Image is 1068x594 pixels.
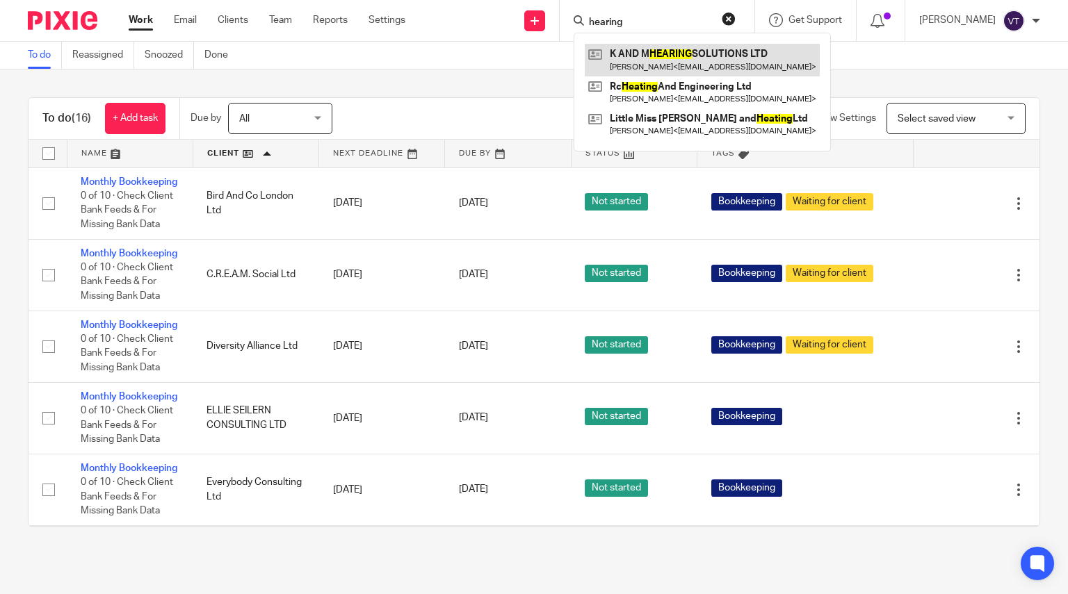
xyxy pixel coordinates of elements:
td: [DATE] [319,239,445,311]
td: Bird And Co London Ltd [193,167,318,239]
span: Not started [585,336,648,354]
td: C.R.E.A.M. Social Ltd [193,239,318,311]
span: Tags [711,149,735,157]
span: Not started [585,408,648,425]
h1: To do [42,111,91,126]
a: Snoozed [145,42,194,69]
input: Search [588,17,713,29]
a: Work [129,13,153,27]
td: [DATE] [319,167,445,239]
span: Bookkeeping [711,193,782,211]
span: View Settings [816,113,876,123]
a: Email [174,13,197,27]
td: Diversity Alliance Ltd [193,311,318,382]
span: 0 of 10 · Check Client Bank Feeds & For Missing Bank Data [81,477,173,515]
span: Bookkeeping [711,408,782,425]
span: 0 of 10 · Check Client Bank Feeds & For Missing Bank Data [81,191,173,229]
a: Monthly Bookkeeping [81,177,177,187]
a: Done [204,42,238,69]
span: Get Support [788,15,842,25]
a: Team [269,13,292,27]
span: [DATE] [459,198,488,208]
p: [PERSON_NAME] [919,13,996,27]
span: 0 of 10 · Check Client Bank Feeds & For Missing Bank Data [81,263,173,301]
a: Monthly Bookkeeping [81,463,177,473]
span: [DATE] [459,270,488,280]
td: [DATE] [319,311,445,382]
span: Not started [585,479,648,497]
a: + Add task [105,103,165,134]
p: Due by [191,111,221,125]
a: Monthly Bookkeeping [81,249,177,258]
a: Reassigned [72,42,134,69]
a: Monthly Bookkeeping [81,392,177,402]
span: 0 of 10 · Check Client Bank Feeds & For Missing Bank Data [81,334,173,372]
a: Settings [369,13,405,27]
img: svg%3E [1003,10,1025,32]
span: [DATE] [459,342,488,352]
span: Bookkeeping [711,336,782,354]
td: [DATE] [319,382,445,454]
span: Waiting for client [786,336,873,354]
td: Everybody Consulting Ltd [193,454,318,525]
td: [DATE] [319,454,445,525]
span: Bookkeeping [711,265,782,282]
span: Select saved view [898,114,976,124]
span: Bookkeeping [711,479,782,497]
a: Reports [313,13,348,27]
button: Clear [722,12,736,26]
span: 0 of 10 · Check Client Bank Feeds & For Missing Bank Data [81,406,173,444]
span: Waiting for client [786,193,873,211]
span: Not started [585,265,648,282]
span: (16) [72,113,91,124]
span: Waiting for client [786,265,873,282]
span: Not started [585,193,648,211]
span: [DATE] [459,413,488,423]
a: Monthly Bookkeeping [81,320,177,330]
a: To do [28,42,62,69]
td: ELLIE SEILERN CONSULTING LTD [193,382,318,454]
img: Pixie [28,11,97,30]
a: Clients [218,13,248,27]
span: All [239,114,250,124]
span: [DATE] [459,485,488,495]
